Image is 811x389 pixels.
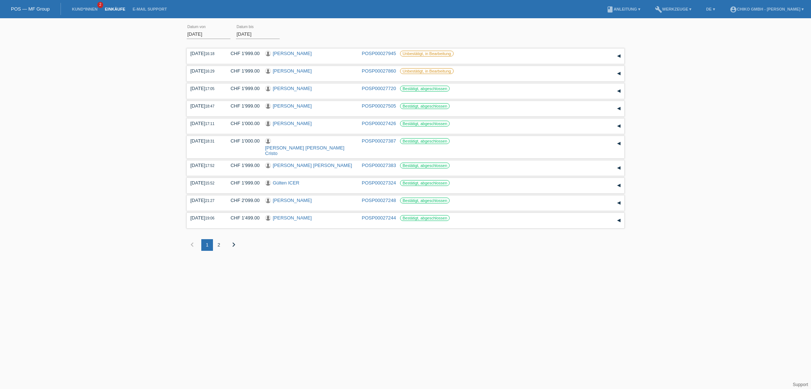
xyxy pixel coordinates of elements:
div: CHF 1'999.00 [225,86,260,91]
a: [PERSON_NAME] [273,121,312,126]
div: auf-/zuklappen [613,103,624,114]
span: 18:31 [205,139,214,143]
span: 2 [97,2,103,8]
a: POS — MF Group [11,6,50,12]
div: auf-/zuklappen [613,138,624,149]
label: Bestätigt, abgeschlossen [400,138,450,144]
label: Bestätigt, abgeschlossen [400,121,450,127]
label: Bestätigt, abgeschlossen [400,86,450,92]
div: auf-/zuklappen [613,121,624,132]
div: [DATE] [190,68,220,74]
a: Support [793,382,808,387]
a: E-Mail Support [129,7,171,11]
div: 2 [213,239,225,251]
div: CHF 1'499.00 [225,215,260,221]
div: auf-/zuklappen [613,51,624,62]
a: POSP00027383 [362,163,396,168]
label: Bestätigt, abgeschlossen [400,103,450,109]
a: POSP00027945 [362,51,396,56]
span: 17:05 [205,87,214,91]
a: POSP00027387 [362,138,396,144]
i: build [655,6,662,13]
div: CHF 1'999.00 [225,180,260,186]
div: auf-/zuklappen [613,180,624,191]
a: [PERSON_NAME] [PERSON_NAME] [273,163,352,168]
a: DE ▾ [702,7,718,11]
div: [DATE] [190,215,220,221]
span: 19:06 [205,216,214,220]
div: auf-/zuklappen [613,163,624,174]
a: Gülten ICER [273,180,299,186]
a: [PERSON_NAME] [273,198,312,203]
label: Bestätigt, abgeschlossen [400,198,450,203]
span: 21:27 [205,199,214,203]
div: [DATE] [190,51,220,56]
div: CHF 1'000.00 [225,121,260,126]
label: Unbestätigt, in Bearbeitung [400,51,454,57]
div: [DATE] [190,103,220,109]
a: account_circleChiko GmbH - [PERSON_NAME] ▾ [726,7,807,11]
div: CHF 1'000.00 [225,138,260,144]
div: CHF 1'999.00 [225,51,260,56]
a: POSP00027244 [362,215,396,221]
a: POSP00027505 [362,103,396,109]
div: CHF 1'999.00 [225,103,260,109]
div: auf-/zuklappen [613,198,624,209]
a: [PERSON_NAME] [PERSON_NAME] Cristo [265,145,344,156]
div: CHF 2'099.00 [225,198,260,203]
span: 17:11 [205,122,214,126]
div: auf-/zuklappen [613,86,624,97]
i: chevron_left [188,240,197,249]
i: chevron_right [229,240,238,249]
div: 1 [201,239,213,251]
i: book [606,6,614,13]
a: Kund*innen [68,7,101,11]
div: [DATE] [190,121,220,126]
a: [PERSON_NAME] [273,51,312,56]
a: [PERSON_NAME] [273,103,312,109]
a: POSP00027720 [362,86,396,91]
span: 17:52 [205,164,214,168]
div: [DATE] [190,86,220,91]
div: CHF 1'999.00 [225,68,260,74]
a: Einkäufe [101,7,129,11]
a: [PERSON_NAME] [273,68,312,74]
a: buildWerkzeuge ▾ [651,7,695,11]
label: Unbestätigt, in Bearbeitung [400,68,454,74]
span: 16:29 [205,69,214,73]
a: POSP00027324 [362,180,396,186]
a: [PERSON_NAME] [273,86,312,91]
i: account_circle [730,6,737,13]
div: auf-/zuklappen [613,215,624,226]
a: POSP00027248 [362,198,396,203]
label: Bestätigt, abgeschlossen [400,163,450,168]
div: [DATE] [190,198,220,203]
a: POSP00027860 [362,68,396,74]
div: [DATE] [190,163,220,168]
span: 18:47 [205,104,214,108]
a: bookAnleitung ▾ [603,7,644,11]
span: 15:52 [205,181,214,185]
label: Bestätigt, abgeschlossen [400,215,450,221]
label: Bestätigt, abgeschlossen [400,180,450,186]
div: CHF 1'999.00 [225,163,260,168]
a: POSP00027426 [362,121,396,126]
div: [DATE] [190,138,220,144]
div: auf-/zuklappen [613,68,624,79]
div: [DATE] [190,180,220,186]
a: [PERSON_NAME] [273,215,312,221]
span: 16:18 [205,52,214,56]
